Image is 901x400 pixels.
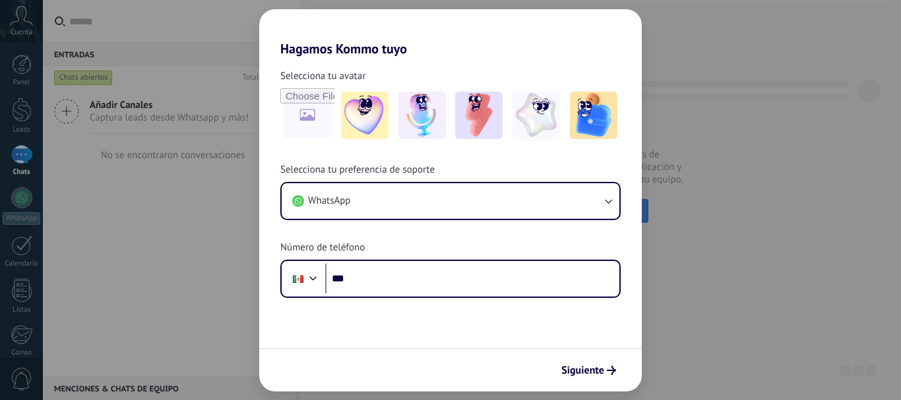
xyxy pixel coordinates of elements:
img: -5.jpeg [570,92,617,139]
span: Selecciona tu avatar [280,70,365,83]
img: -1.jpeg [341,92,388,139]
button: Siguiente [555,359,622,382]
h2: Hagamos Kommo tuyo [259,9,642,57]
span: Número de teléfono [280,241,365,254]
button: WhatsApp [282,183,619,219]
span: Selecciona tu preferencia de soporte [280,163,435,177]
img: -4.jpeg [513,92,560,139]
span: Siguiente [561,366,604,375]
img: -3.jpeg [455,92,503,139]
div: Mexico: + 52 [286,265,311,293]
img: -2.jpeg [398,92,446,139]
span: WhatsApp [308,194,350,208]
